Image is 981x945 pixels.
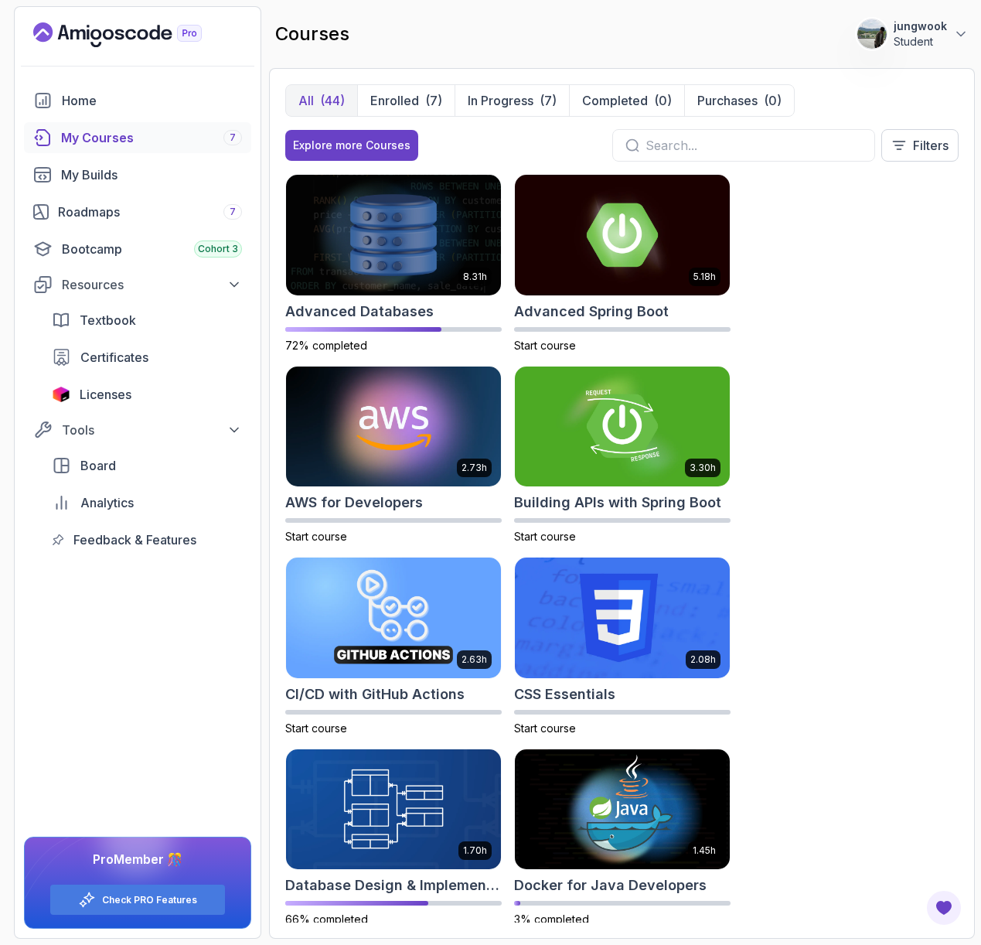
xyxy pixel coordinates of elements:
[425,91,442,110] div: (7)
[62,421,242,439] div: Tools
[515,558,730,678] img: CSS Essentials card
[514,530,576,543] span: Start course
[894,19,947,34] p: jungwook
[913,136,949,155] p: Filters
[286,85,357,116] button: All(44)
[693,271,716,283] p: 5.18h
[540,91,557,110] div: (7)
[857,19,887,49] img: user profile image
[514,492,721,513] h2: Building APIs with Spring Boot
[80,348,148,367] span: Certificates
[58,203,242,221] div: Roadmaps
[654,91,672,110] div: (0)
[43,379,251,410] a: licenses
[894,34,947,49] p: Student
[285,913,368,926] span: 66% completed
[764,91,782,110] div: (0)
[43,305,251,336] a: textbook
[357,85,455,116] button: Enrolled(7)
[916,883,966,930] iframe: chat widget
[285,339,367,352] span: 72% completed
[24,271,251,299] button: Resources
[857,19,969,49] button: user profile imagejungwookStudent
[514,722,576,735] span: Start course
[230,131,236,144] span: 7
[285,492,423,513] h2: AWS for Developers
[690,462,716,474] p: 3.30h
[569,85,684,116] button: Completed(0)
[293,138,410,153] div: Explore more Courses
[514,339,576,352] span: Start course
[33,22,237,47] a: Landing page
[462,653,487,666] p: 2.63h
[687,763,966,875] iframe: chat widget
[43,450,251,481] a: board
[80,493,134,512] span: Analytics
[24,196,251,227] a: roadmaps
[684,85,794,116] button: Purchases(0)
[61,165,242,184] div: My Builds
[24,159,251,190] a: builds
[285,174,502,353] a: Advanced Databases card8.31hAdvanced Databases72% completed
[24,234,251,264] a: bootcamp
[80,311,136,329] span: Textbook
[198,243,238,255] span: Cohort 3
[61,128,242,147] div: My Courses
[370,91,419,110] p: Enrolled
[24,416,251,444] button: Tools
[468,91,533,110] p: In Progress
[62,91,242,110] div: Home
[285,722,347,735] span: Start course
[455,85,569,116] button: In Progress(7)
[80,385,131,404] span: Licenses
[514,301,669,322] h2: Advanced Spring Boot
[286,749,501,870] img: Database Design & Implementation card
[285,875,502,896] h2: Database Design & Implementation
[24,122,251,153] a: courses
[286,558,501,678] img: CI/CD with GitHub Actions card
[463,271,487,283] p: 8.31h
[285,130,418,161] button: Explore more Courses
[515,367,730,487] img: Building APIs with Spring Boot card
[320,91,345,110] div: (44)
[515,175,730,295] img: Advanced Spring Boot card
[286,367,501,487] img: AWS for Developers card
[43,487,251,518] a: analytics
[514,875,707,896] h2: Docker for Java Developers
[286,175,501,295] img: Advanced Databases card
[285,749,502,928] a: Database Design & Implementation card1.70hDatabase Design & Implementation66% completed
[73,530,196,549] span: Feedback & Features
[462,462,487,474] p: 2.73h
[230,206,236,218] span: 7
[102,894,197,906] a: Check PRO Features
[463,844,487,857] p: 1.70h
[514,749,731,928] a: Docker for Java Developers card1.45hDocker for Java Developers3% completed
[62,240,242,258] div: Bootcamp
[514,684,615,705] h2: CSS Essentials
[49,884,226,916] button: Check PRO Features
[80,456,116,475] span: Board
[52,387,70,402] img: jetbrains icon
[43,524,251,555] a: feedback
[285,530,347,543] span: Start course
[881,129,959,162] button: Filters
[515,749,730,870] img: Docker for Java Developers card
[285,301,434,322] h2: Advanced Databases
[24,85,251,116] a: home
[697,91,758,110] p: Purchases
[298,91,314,110] p: All
[285,684,465,705] h2: CI/CD with GitHub Actions
[645,136,862,155] input: Search...
[43,342,251,373] a: certificates
[275,22,349,46] h2: courses
[582,91,648,110] p: Completed
[62,275,242,294] div: Resources
[690,653,716,666] p: 2.08h
[514,913,589,926] span: 3% completed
